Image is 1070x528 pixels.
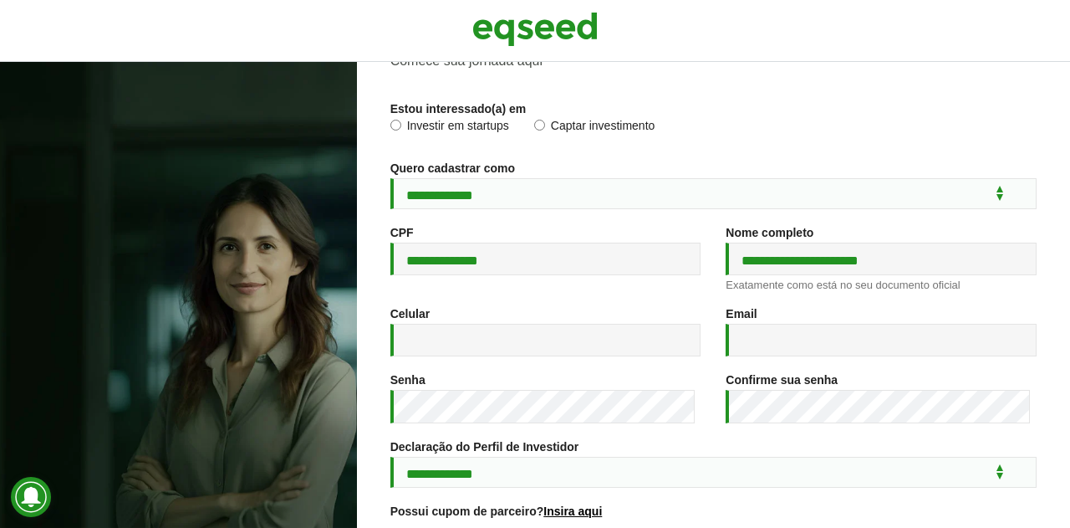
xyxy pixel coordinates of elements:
input: Investir em startups [390,120,401,131]
label: Possui cupom de parceiro? [390,505,603,517]
label: Senha [390,374,425,386]
label: Nome completo [726,227,813,238]
label: Email [726,308,757,320]
div: Exatamente como está no seu documento oficial [726,279,1037,290]
label: Declaração do Perfil de Investidor [390,441,579,453]
label: Estou interessado(a) em [390,103,527,115]
label: Confirme sua senha [726,374,838,386]
label: CPF [390,227,414,238]
img: EqSeed Logo [472,8,598,50]
label: Captar investimento [534,120,655,136]
a: Insira aqui [543,505,602,517]
input: Captar investimento [534,120,545,131]
label: Quero cadastrar como [390,162,515,174]
label: Investir em startups [390,120,509,136]
label: Celular [390,308,430,320]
